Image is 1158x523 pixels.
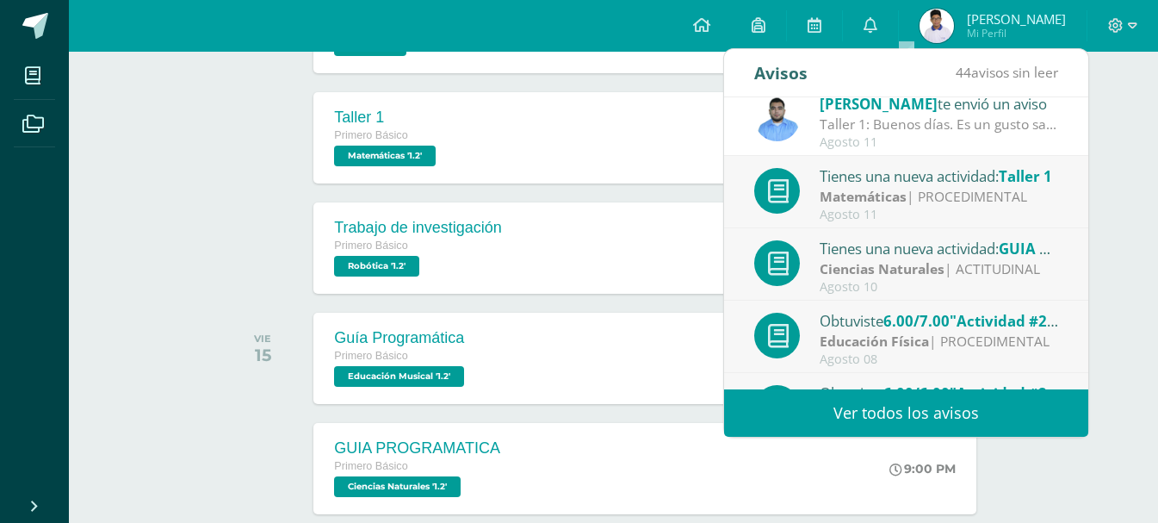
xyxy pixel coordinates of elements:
[889,461,956,476] div: 9:00 PM
[334,366,464,387] span: Educación Musical '1.2'
[334,329,468,347] div: Guía Programática
[254,345,271,365] div: 15
[950,383,1058,403] span: "Actividad #2"
[956,63,1058,82] span: avisos sin leer
[999,239,1157,258] span: GUIA PROGRAMATICA
[334,146,436,166] span: Matemáticas '1.2'
[820,165,1059,187] div: Tienes una nueva actividad:
[920,9,954,43] img: c9d05fe0526a1c9507232ac34499403a.png
[956,63,971,82] span: 44
[967,26,1066,40] span: Mi Perfil
[334,240,407,252] span: Primero Básico
[254,333,271,345] div: VIE
[334,219,501,237] div: Trabajo de investigación
[820,187,1059,207] div: | PROCEDIMENTAL
[820,332,1059,352] div: | PROCEDIMENTAL
[334,460,407,472] span: Primero Básico
[334,256,419,277] span: Robótica '1.2'
[820,187,907,206] strong: Matemáticas
[724,389,1088,437] a: Ver todos los avisos
[334,129,407,141] span: Primero Básico
[334,476,461,497] span: Ciencias Naturales '1.2'
[334,109,440,127] div: Taller 1
[999,166,1052,186] span: Taller 1
[820,280,1059,295] div: Agosto 10
[950,311,1058,331] span: "Actividad #2"
[820,309,1059,332] div: Obtuviste en
[820,94,938,114] span: [PERSON_NAME]
[883,383,950,403] span: 6.00/6.00
[820,259,1059,279] div: | ACTITUDINAL
[820,208,1059,222] div: Agosto 11
[820,237,1059,259] div: Tienes una nueva actividad:
[820,332,929,351] strong: Educación Física
[883,311,950,331] span: 6.00/7.00
[754,49,808,97] div: Avisos
[820,92,1059,115] div: te envió un aviso
[334,439,500,458] div: GUIA PROGRAMATICA
[967,10,1066,28] span: [PERSON_NAME]
[820,115,1059,134] div: Taller 1: Buenos días. Es un gusto saludarles. Se ha subido a la plataforma el primer taller de l...
[820,259,944,278] strong: Ciencias Naturales
[820,352,1059,367] div: Agosto 08
[754,96,800,141] img: 54ea75c2c4af8710d6093b43030d56ea.png
[820,382,1059,404] div: Obtuviste en
[820,135,1059,150] div: Agosto 11
[334,350,407,362] span: Primero Básico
